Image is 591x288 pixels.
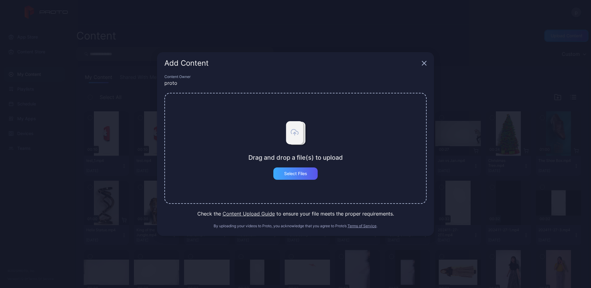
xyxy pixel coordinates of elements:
button: Content Upload Guide [223,210,275,217]
div: Add Content [164,60,419,67]
div: By uploading your videos to Proto, you acknowledge that you agree to Proto’s . [164,224,427,228]
button: Terms of Service [348,224,376,228]
div: proto [164,79,427,87]
div: Check the to ensure your file meets the proper requirements. [164,210,427,217]
button: Select Files [273,167,318,180]
div: Drag and drop a file(s) to upload [248,154,343,161]
div: Select Files [284,171,307,176]
div: Content Owner [164,74,427,79]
